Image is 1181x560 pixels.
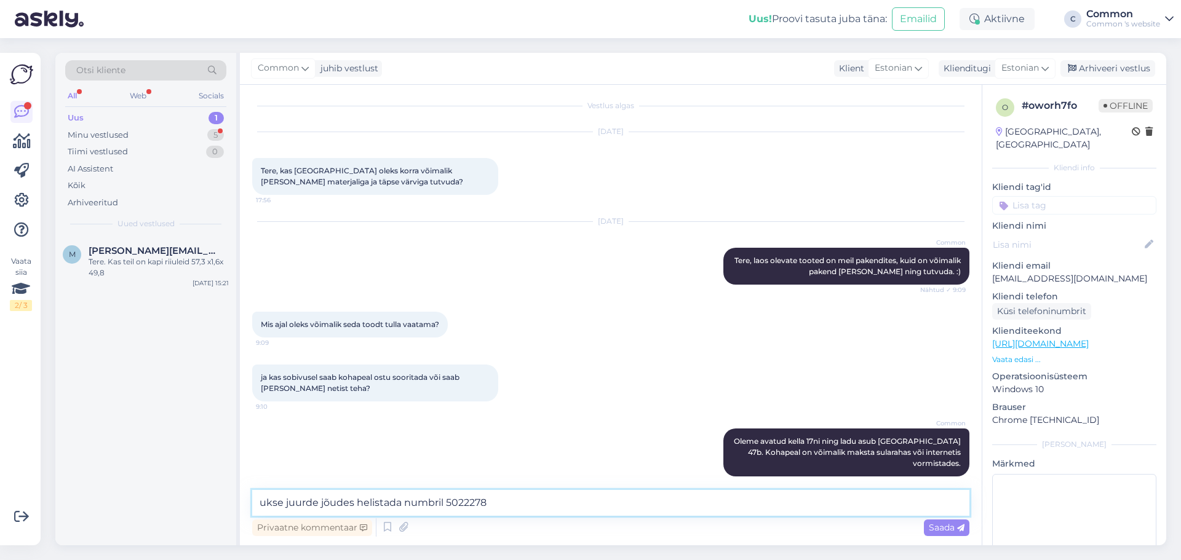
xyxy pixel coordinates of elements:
div: Proovi tasuta juba täna: [749,12,887,26]
p: Vaata edasi ... [992,354,1156,365]
span: Common [258,61,299,75]
div: Kõik [68,179,85,192]
div: Klient [834,62,864,75]
span: Estonian [1001,61,1039,75]
span: o [1002,103,1008,112]
p: Brauser [992,401,1156,414]
div: Tere. Kas teil on kapi riiuleid 57,3 x1,6x 49,8 [89,256,229,278]
input: Lisa nimi [993,238,1142,251]
div: 2 / 3 [10,300,32,311]
div: [GEOGRAPHIC_DATA], [GEOGRAPHIC_DATA] [996,125,1132,151]
p: Windows 10 [992,383,1156,396]
a: CommonCommon 's website [1086,9,1174,29]
div: Privaatne kommentaar [252,519,372,536]
div: [DATE] 15:21 [193,278,229,288]
p: Märkmed [992,457,1156,470]
span: Uued vestlused [117,218,175,229]
p: Kliendi telefon [992,290,1156,303]
span: Common [920,238,966,247]
b: Uus! [749,13,772,25]
div: Socials [196,88,226,104]
span: Oleme avatud kella 17ni ning ladu asub [GEOGRAPHIC_DATA] 47b. Kohapeal on võimalik maksta sularah... [734,436,963,468]
span: 9:10 [256,402,302,411]
p: Chrome [TECHNICAL_ID] [992,414,1156,427]
div: # oworh7fo [1022,98,1099,113]
span: Common [920,419,966,428]
div: Aktiivne [960,8,1035,30]
div: 0 [206,146,224,158]
input: Lisa tag [992,196,1156,215]
span: Offline [1099,99,1153,112]
div: Web [127,88,149,104]
span: 9:11 [920,477,966,486]
img: Askly Logo [10,63,33,86]
div: AI Assistent [68,163,113,175]
div: Vestlus algas [252,100,969,111]
p: Kliendi tag'id [992,181,1156,194]
div: Common [1086,9,1160,19]
span: Tere, kas [GEOGRAPHIC_DATA] oleks korra võimalik [PERSON_NAME] materjaliga ja täpse värviga tutvuda? [261,166,463,186]
span: Tere, laos olevate tooted on meil pakendites, kuid on võimalik pakend [PERSON_NAME] ning tutvuda. :) [734,256,963,276]
button: Emailid [892,7,945,31]
span: marianne.aasmae@gmail.com [89,245,217,256]
p: Kliendi email [992,259,1156,272]
div: All [65,88,79,104]
span: Estonian [875,61,912,75]
span: 9:09 [256,338,302,347]
span: Mis ajal oleks võimalik seda toodt tulla vaatama? [261,320,439,329]
div: Uus [68,112,84,124]
div: Kliendi info [992,162,1156,173]
div: [PERSON_NAME] [992,439,1156,450]
p: Operatsioonisüsteem [992,370,1156,383]
span: ja kas sobivusel saab kohapeal ostu sooritada või saab [PERSON_NAME] netist teha? [261,373,461,393]
div: [DATE] [252,216,969,227]
div: Vaata siia [10,256,32,311]
div: Arhiveeritud [68,197,118,209]
div: Klienditugi [939,62,991,75]
div: Tiimi vestlused [68,146,128,158]
a: [URL][DOMAIN_NAME] [992,338,1089,349]
span: Saada [929,522,964,533]
div: Minu vestlused [68,129,129,141]
p: [EMAIL_ADDRESS][DOMAIN_NAME] [992,272,1156,285]
div: 5 [207,129,224,141]
div: juhib vestlust [316,62,378,75]
p: Kliendi nimi [992,219,1156,232]
span: Otsi kliente [76,64,125,77]
div: C [1064,10,1081,28]
div: 1 [209,112,224,124]
div: Küsi telefoninumbrit [992,303,1091,320]
textarea: ukse juurde jõudes helistada numbril 5022278 [252,490,969,516]
span: m [69,250,76,259]
div: Common 's website [1086,19,1160,29]
div: Arhiveeri vestlus [1060,60,1155,77]
span: Nähtud ✓ 9:09 [920,285,966,294]
p: Klienditeekond [992,325,1156,337]
div: [DATE] [252,126,969,137]
span: 17:56 [256,195,302,205]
